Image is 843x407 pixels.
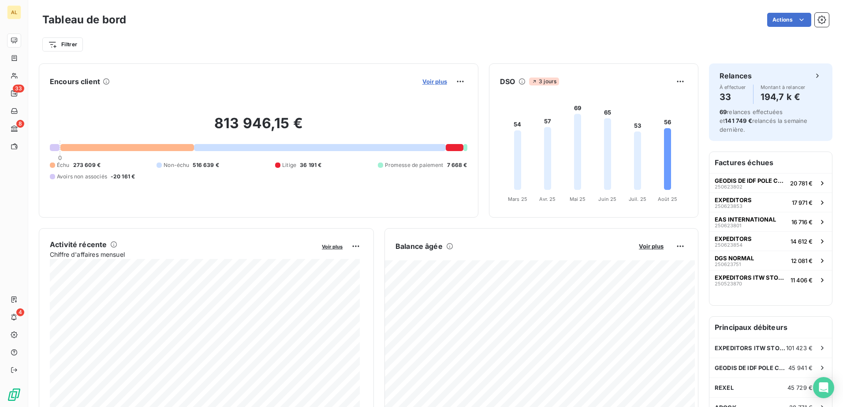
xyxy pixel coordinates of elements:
[761,85,806,90] span: Montant à relancer
[761,90,806,104] h4: 194,7 k €
[16,120,24,128] span: 8
[715,242,742,248] span: 250623854
[813,377,834,398] div: Open Intercom Messenger
[791,277,813,284] span: 11 406 €
[720,85,746,90] span: À effectuer
[500,76,515,87] h6: DSO
[57,173,107,181] span: Avoirs non associés
[508,196,527,202] tspan: Mars 25
[791,238,813,245] span: 14 612 €
[636,242,666,250] button: Voir plus
[709,192,832,212] button: EXPEDITORS25062385317 971 €
[73,161,101,169] span: 273 609 €
[420,78,450,85] button: Voir plus
[715,203,742,209] span: 250623853
[569,196,586,202] tspan: Mai 25
[111,173,135,181] span: -20 161 €
[715,384,734,391] span: REXEL
[13,85,24,92] span: 33
[715,196,752,203] span: EXPEDITORS
[720,108,808,133] span: relances effectuées et relancés la semaine dernière.
[629,196,646,202] tspan: Juil. 25
[715,262,741,267] span: 250623751
[50,239,107,250] h6: Activité récente
[58,154,62,161] span: 0
[658,196,677,202] tspan: Août 25
[193,161,219,169] span: 516 639 €
[715,177,787,184] span: GEODIS DE IDF POLE COURSES ET SPECIAL
[715,235,752,242] span: EXPEDITORS
[715,255,754,262] span: DGS NORMAL
[164,161,189,169] span: Non-échu
[791,257,813,264] span: 12 081 €
[715,223,741,228] span: 250623801
[720,70,752,81] h6: Relances
[709,212,832,231] button: EAS INTERNATIONAL25062380116 716 €
[715,216,776,223] span: EAS INTERNATIONAL
[715,184,742,189] span: 250623802
[7,5,21,19] div: AL
[786,344,813,351] span: 101 423 €
[715,344,786,351] span: EXPEDITORS ITW STOCKAGE
[709,270,832,289] button: EXPEDITORS ITW STOCKAGE25052387011 406 €
[50,115,467,141] h2: 813 946,15 €
[385,161,444,169] span: Promesse de paiement
[395,241,443,252] h6: Balance âgée
[715,364,788,371] span: GEODIS DE IDF POLE COURSES ET SPECIAL
[720,90,746,104] h4: 33
[539,196,556,202] tspan: Avr. 25
[50,250,316,259] span: Chiffre d'affaires mensuel
[282,161,296,169] span: Litige
[720,108,727,115] span: 69
[7,122,21,136] a: 8
[709,317,832,338] h6: Principaux débiteurs
[50,76,100,87] h6: Encours client
[42,37,83,52] button: Filtrer
[7,388,21,402] img: Logo LeanPay
[598,196,616,202] tspan: Juin 25
[7,86,21,100] a: 33
[57,161,70,169] span: Échu
[319,242,345,250] button: Voir plus
[42,12,126,28] h3: Tableau de bord
[715,274,787,281] span: EXPEDITORS ITW STOCKAGE
[792,199,813,206] span: 17 971 €
[767,13,811,27] button: Actions
[322,244,343,250] span: Voir plus
[529,78,559,85] span: 3 jours
[787,384,813,391] span: 45 729 €
[790,180,813,187] span: 20 781 €
[788,364,813,371] span: 45 941 €
[725,117,752,124] span: 141 749 €
[709,173,832,192] button: GEODIS DE IDF POLE COURSES ET SPECIAL25062380220 781 €
[422,78,447,85] span: Voir plus
[16,308,24,316] span: 4
[639,243,664,250] span: Voir plus
[709,231,832,251] button: EXPEDITORS25062385414 612 €
[791,218,813,226] span: 16 716 €
[300,161,321,169] span: 36 191 €
[447,161,467,169] span: 7 668 €
[709,251,832,270] button: DGS NORMAL25062375112 081 €
[709,152,832,173] h6: Factures échues
[715,281,742,286] span: 250523870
